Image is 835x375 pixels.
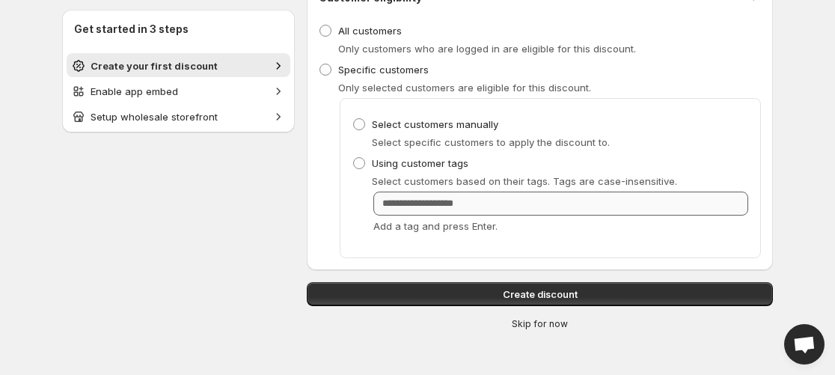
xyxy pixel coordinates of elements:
button: Skip for now [301,315,779,333]
span: Skip for now [512,318,568,330]
h2: Get started in 3 steps [74,22,283,37]
button: Create discount [307,282,773,306]
span: Select customers based on their tags. Tags are case-insensitive. [372,175,677,187]
span: Select customers manually [372,118,498,130]
span: Specific customers [338,64,429,76]
span: Setup wholesale storefront [91,111,218,123]
span: Add a tag and press Enter. [373,220,498,232]
span: Create discount [503,287,578,302]
span: Only customers who are logged in are eligible for this discount. [338,43,636,55]
span: Select specific customers to apply the discount to. [372,136,610,148]
span: Only selected customers are eligible for this discount. [338,82,591,94]
span: Enable app embed [91,85,178,97]
span: All customers [338,25,402,37]
span: Using customer tags [372,157,468,169]
span: Create your first discount [91,60,218,72]
div: Open chat [784,324,825,365]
